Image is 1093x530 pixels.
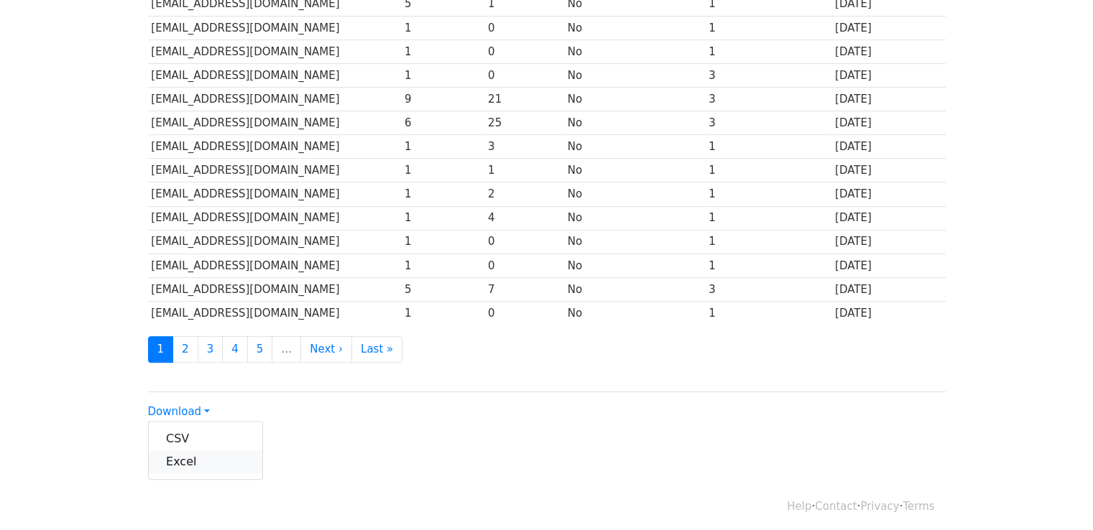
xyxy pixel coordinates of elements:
td: No [564,230,705,254]
a: CSV [149,427,262,450]
td: 25 [484,111,564,135]
td: 1 [705,206,831,230]
td: [EMAIL_ADDRESS][DOMAIN_NAME] [148,39,402,63]
a: Privacy [860,500,899,513]
td: No [564,135,705,159]
td: [DATE] [831,111,945,135]
td: [DATE] [831,39,945,63]
td: 9 [401,88,484,111]
td: No [564,182,705,206]
a: Next › [300,336,352,363]
td: 3 [705,277,831,301]
td: [DATE] [831,135,945,159]
td: 21 [484,88,564,111]
td: No [564,63,705,87]
td: [EMAIL_ADDRESS][DOMAIN_NAME] [148,63,402,87]
td: [DATE] [831,230,945,254]
a: 1 [148,336,174,363]
td: 0 [484,230,564,254]
td: 1 [401,182,484,206]
td: [EMAIL_ADDRESS][DOMAIN_NAME] [148,182,402,206]
td: No [564,88,705,111]
td: [DATE] [831,206,945,230]
td: [DATE] [831,254,945,277]
iframe: Chat Widget [1021,461,1093,530]
td: 1 [484,159,564,182]
td: [DATE] [831,16,945,39]
a: Terms [903,500,934,513]
td: 0 [484,16,564,39]
td: [EMAIL_ADDRESS][DOMAIN_NAME] [148,254,402,277]
a: 3 [198,336,223,363]
td: [DATE] [831,63,945,87]
td: No [564,277,705,301]
td: 0 [484,301,564,325]
td: No [564,39,705,63]
td: [EMAIL_ADDRESS][DOMAIN_NAME] [148,88,402,111]
td: 1 [705,135,831,159]
td: [EMAIL_ADDRESS][DOMAIN_NAME] [148,111,402,135]
td: [DATE] [831,301,945,325]
td: 1 [401,206,484,230]
td: 1 [705,230,831,254]
td: [EMAIL_ADDRESS][DOMAIN_NAME] [148,206,402,230]
td: [EMAIL_ADDRESS][DOMAIN_NAME] [148,230,402,254]
td: 1 [705,159,831,182]
td: 0 [484,39,564,63]
td: 1 [705,254,831,277]
td: [DATE] [831,277,945,301]
td: 1 [401,254,484,277]
td: 1 [705,182,831,206]
a: Download [148,405,210,418]
td: 1 [705,39,831,63]
td: 5 [401,277,484,301]
td: [EMAIL_ADDRESS][DOMAIN_NAME] [148,135,402,159]
td: 4 [484,206,564,230]
td: No [564,206,705,230]
td: 1 [705,16,831,39]
a: 4 [222,336,248,363]
td: [DATE] [831,159,945,182]
td: 1 [401,301,484,325]
td: No [564,16,705,39]
td: 1 [401,230,484,254]
td: 3 [705,88,831,111]
a: 5 [247,336,273,363]
a: Excel [149,450,262,473]
td: [EMAIL_ADDRESS][DOMAIN_NAME] [148,301,402,325]
td: [EMAIL_ADDRESS][DOMAIN_NAME] [148,159,402,182]
a: 2 [172,336,198,363]
a: Last » [351,336,402,363]
a: Help [787,500,811,513]
td: 1 [401,16,484,39]
td: No [564,301,705,325]
td: [DATE] [831,182,945,206]
td: 0 [484,63,564,87]
td: 3 [484,135,564,159]
td: 3 [705,63,831,87]
td: 2 [484,182,564,206]
td: 6 [401,111,484,135]
td: 1 [401,135,484,159]
td: 1 [401,39,484,63]
td: No [564,111,705,135]
td: [EMAIL_ADDRESS][DOMAIN_NAME] [148,277,402,301]
td: 3 [705,111,831,135]
td: [DATE] [831,88,945,111]
td: No [564,159,705,182]
td: 1 [401,159,484,182]
td: [EMAIL_ADDRESS][DOMAIN_NAME] [148,16,402,39]
td: 1 [401,63,484,87]
a: Contact [815,500,857,513]
td: No [564,254,705,277]
td: 7 [484,277,564,301]
td: 1 [705,301,831,325]
td: 0 [484,254,564,277]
